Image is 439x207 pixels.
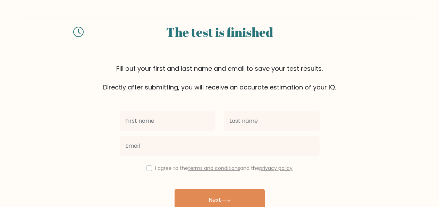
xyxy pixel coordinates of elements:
[155,165,293,172] label: I agree to the and the
[22,64,417,92] div: Fill out your first and last name and email to save your test results. Directly after submitting,...
[120,136,320,156] input: Email
[188,165,240,172] a: terms and conditions
[92,23,347,41] div: The test is finished
[224,111,320,131] input: Last name
[120,111,216,131] input: First name
[259,165,293,172] a: privacy policy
